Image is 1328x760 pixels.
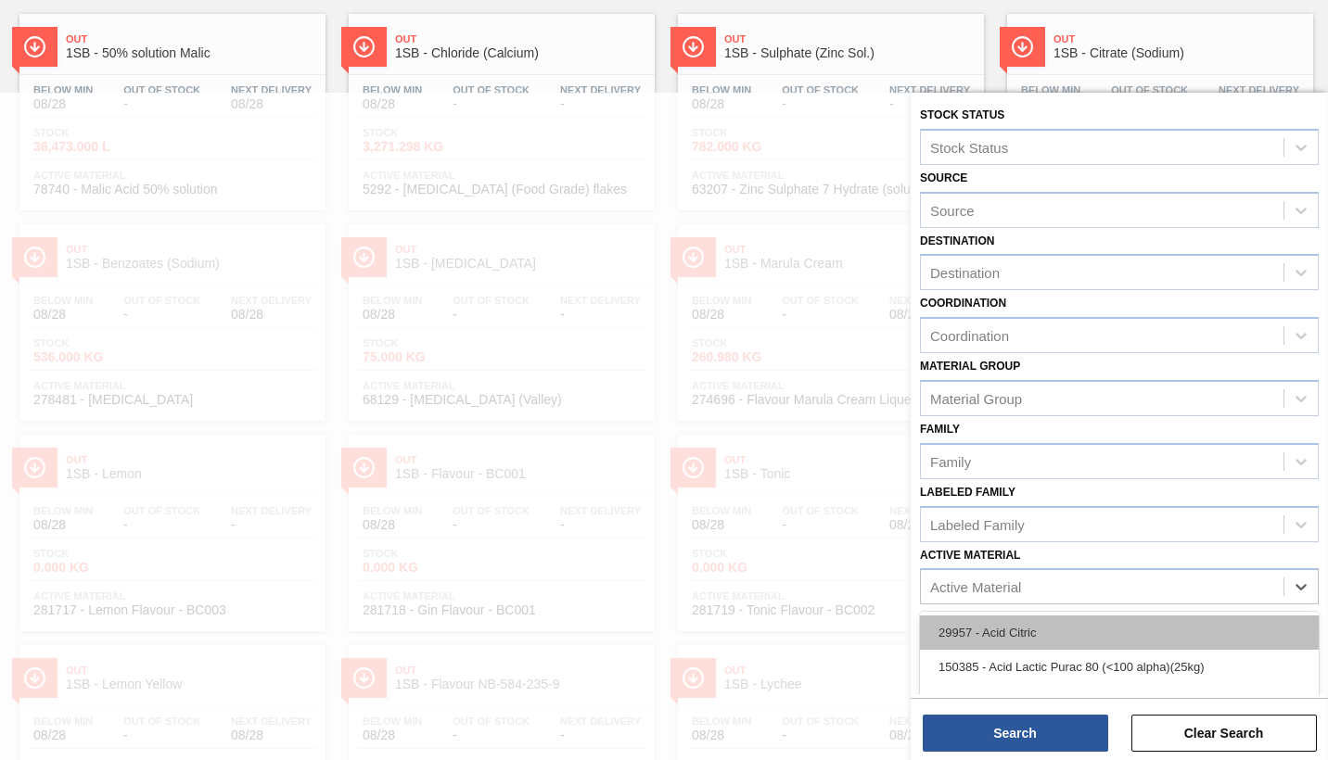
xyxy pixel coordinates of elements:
[920,423,960,436] label: Family
[692,84,751,95] span: Below Min
[920,650,1319,684] div: 150385 - Acid Lactic Purac 80 (<100 alpha)(25kg)
[930,516,1025,532] div: Labeled Family
[66,33,316,44] span: Out
[123,84,200,95] span: Out Of Stock
[1111,84,1188,95] span: Out Of Stock
[395,46,645,60] span: 1SB - Chloride (Calcium)
[23,35,46,58] img: Ícone
[453,84,530,95] span: Out Of Stock
[930,202,975,218] div: Source
[930,328,1009,344] div: Coordination
[231,84,312,95] span: Next Delivery
[930,139,1008,155] div: Stock Status
[920,486,1015,499] label: Labeled Family
[352,35,376,58] img: Ícone
[930,265,1000,281] div: Destination
[1053,33,1304,44] span: Out
[560,84,641,95] span: Next Delivery
[920,234,994,247] label: Destination
[724,46,975,60] span: 1SB - Sulphate (Zinc Sol.)
[920,108,1004,121] label: Stock Status
[1053,46,1304,60] span: 1SB - Citrate (Sodium)
[920,684,1319,718] div: 5294 - Acid Phosphoric
[33,84,93,95] span: Below Min
[395,33,645,44] span: Out
[920,171,967,184] label: Source
[930,390,1022,406] div: Material Group
[889,84,970,95] span: Next Delivery
[930,579,1021,595] div: Active Material
[920,615,1319,650] div: 29957 - Acid Citric
[782,84,859,95] span: Out Of Stock
[682,35,705,58] img: Ícone
[920,360,1020,373] label: Material Group
[930,453,971,469] div: Family
[920,297,1006,310] label: Coordination
[66,46,316,60] span: 1SB - 50% solution Malic
[363,84,422,95] span: Below Min
[1219,84,1299,95] span: Next Delivery
[1021,84,1080,95] span: Below Min
[724,33,975,44] span: Out
[1011,35,1034,58] img: Ícone
[920,549,1020,562] label: Active Material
